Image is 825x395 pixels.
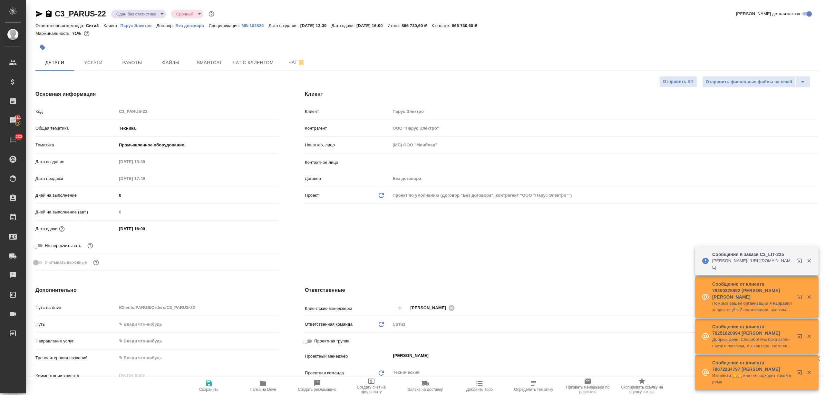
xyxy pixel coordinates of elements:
[663,78,694,85] span: Отправить КП
[35,192,117,199] p: Дней на выполнение
[35,226,58,232] p: Дата сдачи
[659,76,697,87] button: Отправить КП
[35,159,117,165] p: Дата создания
[619,385,665,394] span: Скопировать ссылку на оценку заказа
[175,23,209,28] a: Без договора
[117,107,279,116] input: Пустое поле
[802,333,816,339] button: Закрыть
[305,90,818,98] h4: Клиент
[305,286,818,294] h4: Ответственные
[86,23,104,28] p: Сити3
[174,11,196,17] button: Срочный
[45,10,53,18] button: Скопировать ссылку
[615,377,669,395] button: Скопировать ссылку на оценку заказа
[305,321,353,328] p: Ответственная команда
[35,286,279,294] h4: Дополнительно
[305,370,344,376] p: Проектная команда
[514,387,553,392] span: Определить тематику
[35,31,72,36] p: Маржинальность:
[793,330,809,345] button: Открыть в новой вкладке
[356,23,388,28] p: [DATE] 16:00
[793,254,809,270] button: Открыть в новой вкладке
[712,372,793,385] p: Извинити 🙏🙏мне не подходит такой время
[268,23,300,28] p: Дата создания:
[35,304,117,311] p: Путь на drive
[297,59,305,66] svg: Отписаться
[103,23,120,28] p: Клиент:
[390,107,818,116] input: Пустое поле
[408,387,443,392] span: Заявка на доставку
[72,31,82,36] p: 71%
[565,385,611,394] span: Призвать менеджера по развитию
[117,303,279,312] input: Пустое поле
[92,258,100,267] button: Выбери, если сб и вс нужно считать рабочими днями для выполнения заказа.
[35,23,86,28] p: Ответственная команда:
[117,59,148,67] span: Работы
[305,108,390,115] p: Клиент
[55,9,106,18] a: C3_PARUS-22
[11,114,25,121] span: 111
[712,323,793,336] p: Сообщение от клиента 79251820094 [PERSON_NAME]
[305,305,390,312] p: Клиентские менеджеры
[82,29,91,38] button: 208039.08 RUB;
[507,377,561,395] button: Определить тематику
[706,78,792,86] span: Отправить финальные файлы на email
[793,366,809,381] button: Открыть в новой вкладке
[305,142,390,148] p: Наше юр. лицо
[182,377,236,395] button: Сохранить
[117,353,279,362] input: ✎ Введи что-нибудь
[250,387,276,392] span: Папка на Drive
[390,319,818,330] div: Сити3
[35,338,117,344] p: Направление услуг
[392,300,408,316] button: Добавить менеджера
[452,23,482,28] p: 866 730,60 ₽
[35,209,117,215] p: Дней на выполнение (авт.)
[298,387,336,392] span: Создать рекламацию
[281,58,312,66] span: Чат
[712,300,793,313] p: Помимо вашей организации я направил запрос ещё в 2 организации, чье коммерческое предложение будет б
[802,294,816,300] button: Закрыть
[432,23,452,28] p: К оплате:
[233,59,274,67] span: Чат с клиентом
[452,377,507,395] button: Добавить Todo
[35,175,117,182] p: Дата продажи
[117,157,173,166] input: Пустое поле
[712,281,793,300] p: Сообщение от клиента 79200328692 [PERSON_NAME] [PERSON_NAME]
[561,377,615,395] button: Призвать менеджера по развитию
[305,125,390,132] p: Контрагент
[390,140,818,150] input: Пустое поле
[111,10,166,18] div: Сдан без статистики
[155,59,186,67] span: Файлы
[117,123,279,134] div: Техника
[305,353,390,360] p: Проектный менеджер
[305,175,390,182] p: Договор
[402,23,432,28] p: 866 730,60 ₽
[305,192,319,199] p: Проект
[35,125,117,132] p: Общая тематика
[241,23,268,28] a: МБ-102829
[390,190,818,201] div: Проект по умолчанию (Договор "Без договора", контрагент "ООО "Парус Электро"")
[117,191,279,200] input: ✎ Введи что-нибудь
[398,377,452,395] button: Заявка на доставку
[35,373,117,379] p: Комментарии клиента
[121,23,157,28] p: Парус Электро
[78,59,109,67] span: Услуги
[388,23,402,28] p: Итого:
[86,242,94,250] button: Включи, если не хочешь, чтобы указанная дата сдачи изменилась после переставления заказа в 'Подтв...
[117,140,279,151] div: Промышленное оборудование
[314,338,349,344] span: Проектная группа
[12,133,26,140] span: 232
[117,224,173,233] input: ✎ Введи что-нибудь
[793,291,809,306] button: Открыть в новой вкладке
[39,59,70,67] span: Детали
[45,242,81,249] span: Не пересчитывать
[236,377,290,395] button: Папка на Drive
[209,23,241,28] p: Спецификация:
[390,174,818,183] input: Пустое поле
[410,305,450,311] span: [PERSON_NAME]
[331,23,356,28] p: Дата сдачи:
[712,258,793,271] p: [PERSON_NAME]: [URL][DOMAIN_NAME]
[305,159,390,166] p: Контактное лицо
[119,338,271,344] div: ✎ Введи что-нибудь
